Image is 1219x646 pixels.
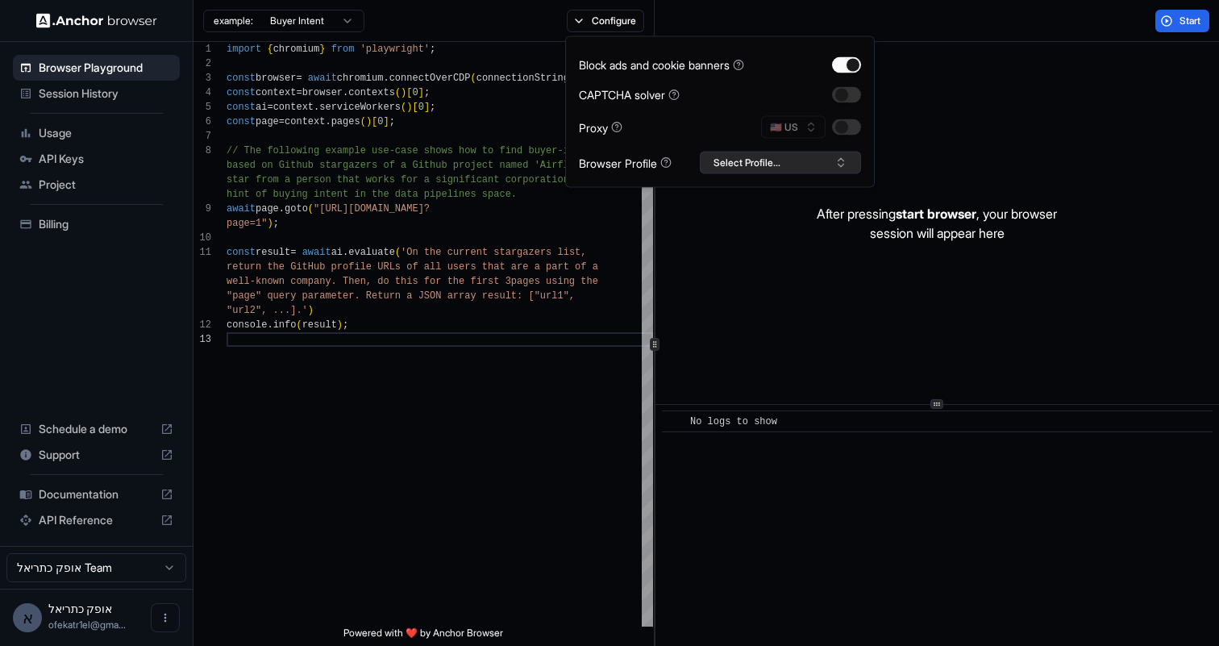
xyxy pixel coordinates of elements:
[13,55,180,81] div: Browser Playground
[412,87,418,98] span: 0
[700,152,861,174] button: Select Profile...
[13,442,180,468] div: Support
[308,203,314,215] span: (
[401,247,586,258] span: 'On the current stargazers list,
[579,119,622,135] div: Proxy
[896,206,976,222] span: start browser
[430,102,435,113] span: ;
[227,305,308,316] span: "url2", ...].'
[39,512,154,528] span: API Reference
[227,218,267,229] span: page=1"
[296,87,302,98] span: =
[331,116,360,127] span: pages
[389,73,471,84] span: connectOverCDP
[579,56,744,73] div: Block ads and cookie banners
[256,87,296,98] span: context
[13,172,180,198] div: Project
[227,87,256,98] span: const
[302,87,343,98] span: browser
[193,144,211,158] div: 8
[48,619,126,631] span: ofekatr1el@gmail.com
[1179,15,1202,27] span: Start
[256,247,290,258] span: result
[325,116,331,127] span: .
[579,86,680,103] div: CAPTCHA solver
[343,319,348,331] span: ;
[366,116,372,127] span: )
[517,160,604,171] span: ed 'Airflow'. A
[193,231,211,245] div: 10
[308,73,337,84] span: await
[193,332,211,347] div: 13
[39,486,154,502] span: Documentation
[227,319,267,331] span: console
[39,421,154,437] span: Schedule a demo
[348,87,395,98] span: contexts
[256,203,279,215] span: page
[279,203,285,215] span: .
[13,146,180,172] div: API Keys
[13,416,180,442] div: Schedule a demo
[424,87,430,98] span: ;
[412,102,418,113] span: [
[331,247,343,258] span: ai
[39,447,154,463] span: Support
[319,102,401,113] span: serviceWorkers
[296,73,302,84] span: =
[227,44,261,55] span: import
[39,60,173,76] span: Browser Playground
[567,10,645,32] button: Configure
[256,102,267,113] span: ai
[279,116,285,127] span: =
[285,203,308,215] span: goto
[314,203,430,215] span: "[URL][DOMAIN_NAME]?
[406,102,412,113] span: )
[227,276,511,287] span: well-known company. Then, do this for the first 3
[331,44,355,55] span: from
[267,218,273,229] span: )
[319,44,325,55] span: }
[579,154,672,171] div: Browser Profile
[273,319,297,331] span: info
[337,319,343,331] span: )
[227,290,517,302] span: "page" query parameter. Return a JSON array result
[227,73,256,84] span: const
[193,42,211,56] div: 1
[151,603,180,632] button: Open menu
[227,203,256,215] span: await
[267,319,273,331] span: .
[476,73,569,84] span: connectionString
[193,100,211,115] div: 5
[511,276,598,287] span: pages using the
[256,116,279,127] span: page
[13,81,180,106] div: Session History
[273,44,320,55] span: chromium
[348,247,395,258] span: evaluate
[517,145,627,156] span: d buyer-intent data
[395,87,401,98] span: (
[343,627,503,646] span: Powered with ❤️ by Anchor Browser
[39,85,173,102] span: Session History
[193,245,211,260] div: 11
[383,73,389,84] span: .
[48,602,112,615] span: אופק כתריאל
[377,116,383,127] span: 0
[670,414,678,430] span: ​
[227,145,517,156] span: // The following example use-case shows how to fin
[256,73,296,84] span: browser
[296,319,302,331] span: (
[214,15,253,27] span: example:
[227,189,517,200] span: hint of buying intent in the data pipelines space.
[13,120,180,146] div: Usage
[273,102,314,113] span: context
[13,211,180,237] div: Billing
[193,71,211,85] div: 3
[401,102,406,113] span: (
[401,87,406,98] span: )
[430,44,435,55] span: ;
[290,247,296,258] span: =
[395,247,401,258] span: (
[517,290,575,302] span: : ["url1",
[227,116,256,127] span: const
[424,102,430,113] span: ]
